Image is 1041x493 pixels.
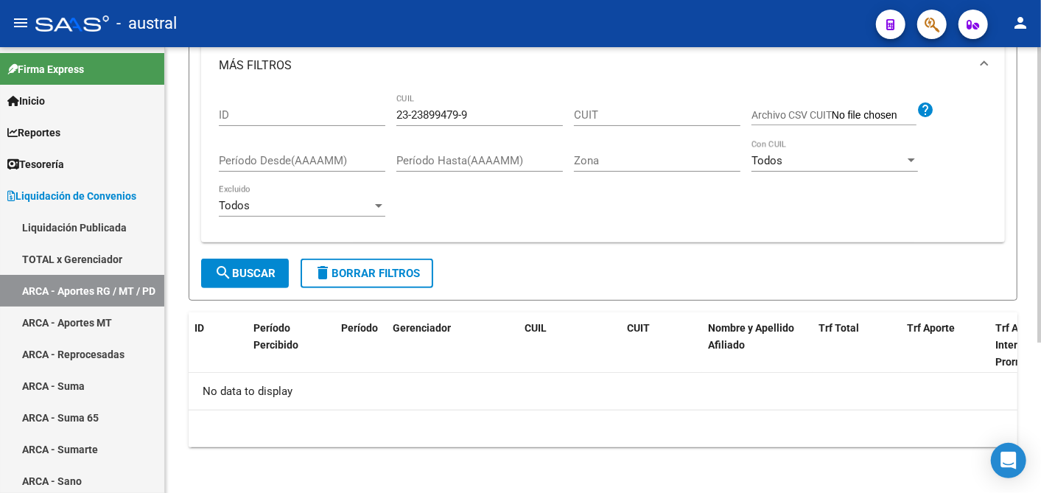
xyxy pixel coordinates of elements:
span: Borrar Filtros [314,267,420,280]
span: Trf Aporte [907,322,955,334]
mat-icon: menu [12,14,29,32]
mat-icon: delete [314,264,332,282]
mat-panel-title: MÁS FILTROS [219,57,970,74]
span: Tesorería [7,156,64,172]
span: - austral [116,7,177,40]
div: MÁS FILTROS [201,89,1005,242]
mat-expansion-panel-header: MÁS FILTROS [201,42,1005,89]
span: Reportes [7,125,60,141]
datatable-header-cell: Trf Total [813,312,901,377]
datatable-header-cell: ID [189,312,248,377]
div: Open Intercom Messenger [991,443,1026,478]
button: Borrar Filtros [301,259,433,288]
datatable-header-cell: Trf Aporte [901,312,989,377]
span: Todos [219,199,250,212]
span: Nombre y Apellido Afiliado [708,322,794,351]
button: Buscar [201,259,289,288]
datatable-header-cell: Gerenciador [387,312,497,377]
span: Todos [751,154,782,167]
span: Firma Express [7,61,84,77]
span: ID [194,322,204,334]
span: Buscar [214,267,276,280]
span: Período Percibido [253,322,298,351]
span: CUIL [525,322,547,334]
span: Inicio [7,93,45,109]
div: No data to display [189,373,1017,410]
datatable-header-cell: Período Percibido [248,312,314,377]
datatable-header-cell: Nombre y Apellido Afiliado [702,312,813,377]
span: CUIT [627,322,650,334]
mat-icon: person [1012,14,1029,32]
datatable-header-cell: CUIL [519,312,600,377]
span: Liquidación de Convenios [7,188,136,204]
span: Trf Total [819,322,859,334]
span: Período [341,322,378,334]
span: Archivo CSV CUIT [751,109,832,121]
datatable-header-cell: CUIT [621,312,702,377]
input: Archivo CSV CUIT [832,109,916,122]
mat-icon: help [916,101,934,119]
span: Gerenciador [393,322,451,334]
datatable-header-cell: Período [335,312,387,377]
mat-icon: search [214,264,232,282]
